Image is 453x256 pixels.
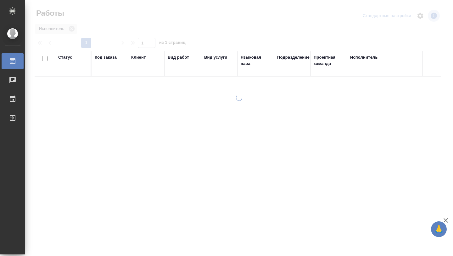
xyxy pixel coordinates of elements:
div: Языковая пара [241,54,271,67]
div: Проектная команда [314,54,344,67]
div: Код заказа [95,54,117,61]
div: Исполнитель [350,54,378,61]
div: Вид услуги [204,54,227,61]
div: Статус [58,54,72,61]
div: Клиент [131,54,146,61]
span: 🙏 [433,223,444,236]
div: Вид работ [168,54,189,61]
button: 🙏 [431,221,447,237]
div: Подразделение [277,54,310,61]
